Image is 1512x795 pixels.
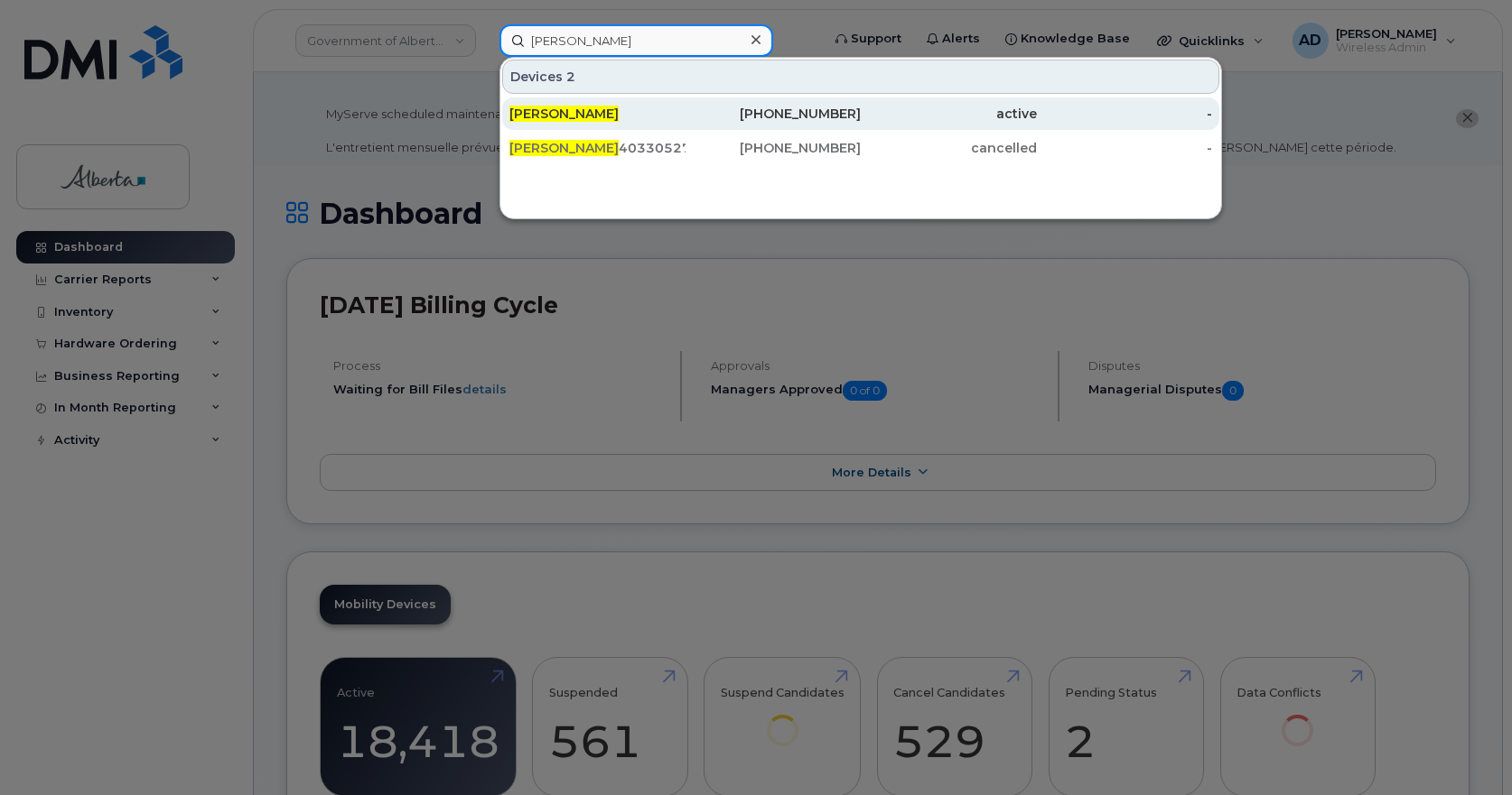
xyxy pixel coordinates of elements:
[509,139,686,157] div: 4033052732
[566,68,575,86] span: 2
[502,97,1219,130] a: [PERSON_NAME][PHONE_NUMBER]active-
[502,132,1219,164] a: [PERSON_NAME]4033052732[PHONE_NUMBER]cancelled-
[861,139,1037,157] div: cancelled
[686,105,862,123] div: [PHONE_NUMBER]
[509,106,619,122] span: [PERSON_NAME]
[1037,139,1213,157] div: -
[686,139,862,157] div: [PHONE_NUMBER]
[502,60,1219,94] div: Devices
[861,105,1037,123] div: active
[509,140,619,156] span: [PERSON_NAME]
[1037,105,1213,123] div: -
